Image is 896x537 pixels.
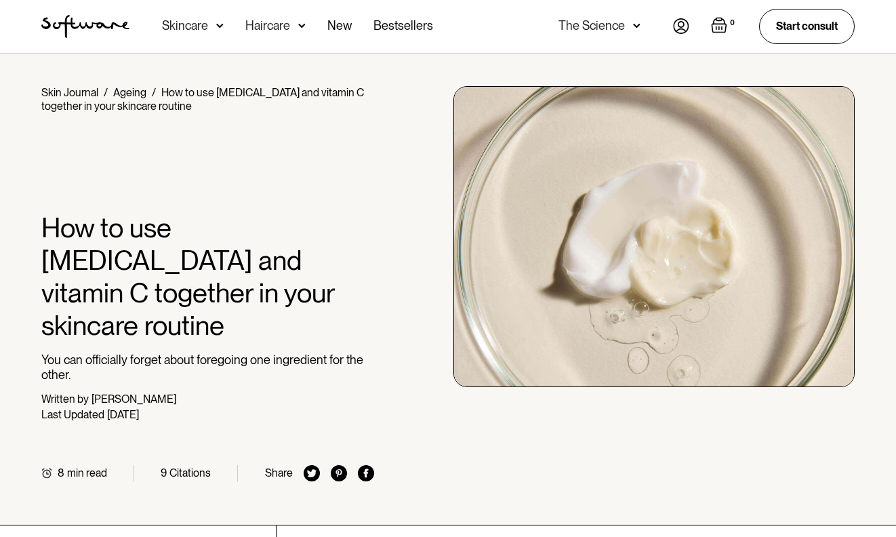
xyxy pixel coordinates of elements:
div: [DATE] [107,408,139,421]
a: Ageing [113,86,146,99]
div: How to use [MEDICAL_DATA] and vitamin C together in your skincare routine [41,86,364,113]
a: Skin Journal [41,86,98,99]
div: Haircare [245,19,290,33]
div: Last Updated [41,408,104,421]
div: Written by [41,393,89,405]
div: / [104,86,108,99]
div: 0 [727,17,737,29]
div: Citations [169,466,211,479]
div: [PERSON_NAME] [91,393,176,405]
a: Start consult [759,9,855,43]
div: min read [67,466,107,479]
img: arrow down [298,19,306,33]
div: / [152,86,156,99]
a: Open empty cart [711,17,737,36]
img: facebook icon [358,465,374,481]
img: arrow down [216,19,224,33]
div: The Science [558,19,625,33]
div: 9 [161,466,167,479]
div: Share [265,466,293,479]
div: 8 [58,466,64,479]
img: arrow down [633,19,640,33]
img: twitter icon [304,465,320,481]
img: pinterest icon [331,465,347,481]
a: home [41,15,129,38]
h1: How to use [MEDICAL_DATA] and vitamin C together in your skincare routine [41,212,374,342]
img: Software Logo [41,15,129,38]
div: Skincare [162,19,208,33]
p: You can officially forget about foregoing one ingredient for the other. [41,353,374,382]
